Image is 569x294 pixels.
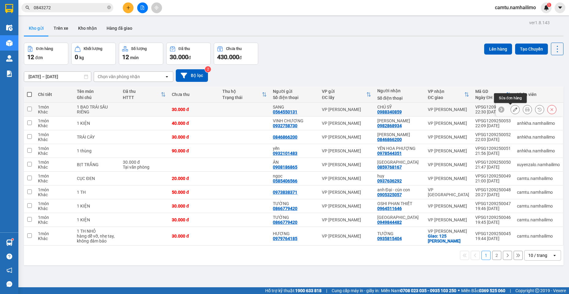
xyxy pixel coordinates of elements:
[123,165,166,170] div: Tại văn phòng
[326,287,327,294] span: |
[49,21,73,36] button: Trên xe
[25,6,30,10] span: search
[475,206,511,211] div: 19:46 [DATE]
[475,95,506,100] div: Ngày ĐH
[42,33,81,53] li: VP VP [PERSON_NAME] Lão
[179,47,190,51] div: Đã thu
[322,89,366,94] div: VP gửi
[77,162,117,167] div: BỊT TRẮNG
[400,288,456,293] strong: 0708 023 035 - 0935 103 250
[547,3,551,7] sup: 1
[6,267,12,273] span: notification
[38,151,71,156] div: Khác
[548,3,550,7] span: 1
[3,3,89,26] li: Nam Hải Limousine
[377,165,402,170] div: 0859768167
[273,201,316,206] div: TƯỜNG
[6,40,13,46] img: warehouse-icon
[461,287,505,294] span: Miền Bắc
[475,220,511,225] div: 19:45 [DATE]
[38,201,71,206] div: 1 món
[273,109,297,114] div: 0564550131
[79,55,84,60] span: kg
[517,162,560,167] div: xuyenzalo.namhailimo
[172,204,216,208] div: 30.000 đ
[428,148,469,153] div: VP [PERSON_NAME]
[265,287,322,294] span: Hỗ trợ kỹ thuật:
[322,234,371,239] div: VP [PERSON_NAME]
[71,43,116,65] button: Khối lượng0kg
[511,105,520,114] div: Sửa đơn hàng
[377,151,402,156] div: 0978544351
[377,118,422,123] div: ngọc bích
[428,234,469,243] div: Giao: 125 Đặng Văn Lãnh
[38,118,71,123] div: 1 món
[319,86,374,103] th: Toggle SortBy
[273,206,297,211] div: 0866779420
[154,6,159,10] span: aim
[475,132,511,137] div: VPSG1209250052
[377,220,402,225] div: 0949844482
[35,55,43,60] span: đơn
[123,160,166,165] div: 30.000 đ
[377,96,422,101] div: Số điện thoại
[273,215,316,220] div: TƯỜNG
[27,53,34,61] span: 12
[38,137,71,142] div: Khác
[38,165,71,170] div: Khác
[164,74,169,79] svg: open
[322,217,371,222] div: VP [PERSON_NAME]
[517,176,560,181] div: camtu.namhailimo
[38,236,71,241] div: Khác
[377,88,422,93] div: Người nhận
[428,162,469,167] div: VP [PERSON_NAME]
[535,288,539,293] span: copyright
[273,118,316,123] div: VINH CHƯƠNG
[273,95,316,100] div: Số điện thoại
[555,2,565,13] button: caret-down
[425,86,472,103] th: Toggle SortBy
[172,148,216,153] div: 90.000 đ
[322,95,366,100] div: ĐC lấy
[377,123,402,128] div: 0982868934
[377,178,402,183] div: 0937636292
[122,53,129,61] span: 12
[172,92,216,97] div: Chưa thu
[481,251,491,260] button: 1
[377,192,402,197] div: 0905325057
[36,47,53,51] div: Đơn hàng
[428,107,469,112] div: VP [PERSON_NAME]
[273,151,297,156] div: 0932101483
[377,109,402,114] div: 0988340859
[77,229,117,234] div: 1 TH NHỎ
[295,288,322,293] strong: 1900 633 818
[517,217,560,222] div: camtu.namhailimo
[273,135,297,139] div: 0846866200
[475,109,511,114] div: 22:30 [DATE]
[6,25,13,31] img: warehouse-icon
[332,287,379,294] span: Cung cấp máy in - giấy in:
[322,135,371,139] div: VP [PERSON_NAME]
[130,55,139,60] span: món
[475,105,511,109] div: VPSG1209250054
[428,176,469,181] div: VP [PERSON_NAME]
[151,2,162,13] button: aim
[517,121,560,126] div: anhkha.namhailimo
[475,165,511,170] div: 21:47 [DATE]
[377,174,422,178] div: huy
[73,21,102,36] button: Kho nhận
[517,190,560,195] div: camtu.namhailimo
[517,204,560,208] div: camtu.namhailimo
[428,187,469,197] div: VP [GEOGRAPHIC_DATA]
[475,215,511,220] div: VPSG1209250046
[38,215,71,220] div: 1 món
[38,178,71,183] div: Khác
[475,187,511,192] div: VPSG1209250048
[377,231,422,236] div: TƯỜNG
[172,135,216,139] div: 30.000 đ
[6,239,13,246] img: warehouse-icon
[172,107,216,112] div: 30.000 đ
[475,160,511,165] div: VPSG1209250050
[377,187,422,192] div: anh Đại - cún con
[38,160,71,165] div: 1 món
